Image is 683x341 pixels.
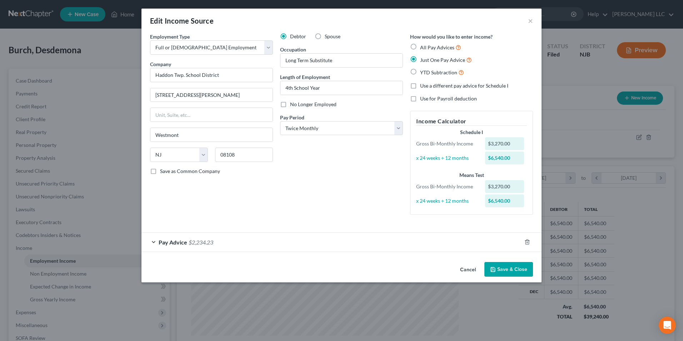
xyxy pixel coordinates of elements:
[280,81,403,95] input: ex: 2 years
[413,140,482,147] div: Gross Bi-Monthly Income
[416,117,527,126] h5: Income Calculator
[416,129,527,136] div: Schedule I
[659,317,676,334] div: Open Intercom Messenger
[413,154,482,162] div: x 24 weeks ÷ 12 months
[280,73,330,81] label: Length of Employment
[420,69,457,75] span: YTD Subtraction
[160,168,220,174] span: Save as Common Company
[150,16,214,26] div: Edit Income Source
[150,108,273,122] input: Unit, Suite, etc...
[416,172,527,179] div: Means Test
[215,148,273,162] input: Enter zip...
[485,152,524,164] div: $6,540.00
[485,194,524,207] div: $6,540.00
[420,95,477,102] span: Use for Payroll deduction
[413,197,482,204] div: x 24 weeks ÷ 12 months
[528,16,533,25] button: ×
[420,57,465,63] span: Just One Pay Advice
[420,44,454,50] span: All Pay Advices
[454,263,482,277] button: Cancel
[150,61,171,67] span: Company
[413,183,482,190] div: Gross Bi-Monthly Income
[150,128,273,142] input: Enter city...
[150,88,273,102] input: Enter address...
[280,114,304,120] span: Pay Period
[484,262,533,277] button: Save & Close
[150,34,190,40] span: Employment Type
[280,46,306,53] label: Occupation
[150,68,273,82] input: Search company by name...
[325,33,340,39] span: Spouse
[485,137,524,150] div: $3,270.00
[485,180,524,193] div: $3,270.00
[410,33,493,40] label: How would you like to enter income?
[290,101,336,107] span: No Longer Employed
[420,83,508,89] span: Use a different pay advice for Schedule I
[189,239,213,246] span: $2,234.23
[280,54,403,67] input: --
[290,33,306,39] span: Debtor
[159,239,187,246] span: Pay Advice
